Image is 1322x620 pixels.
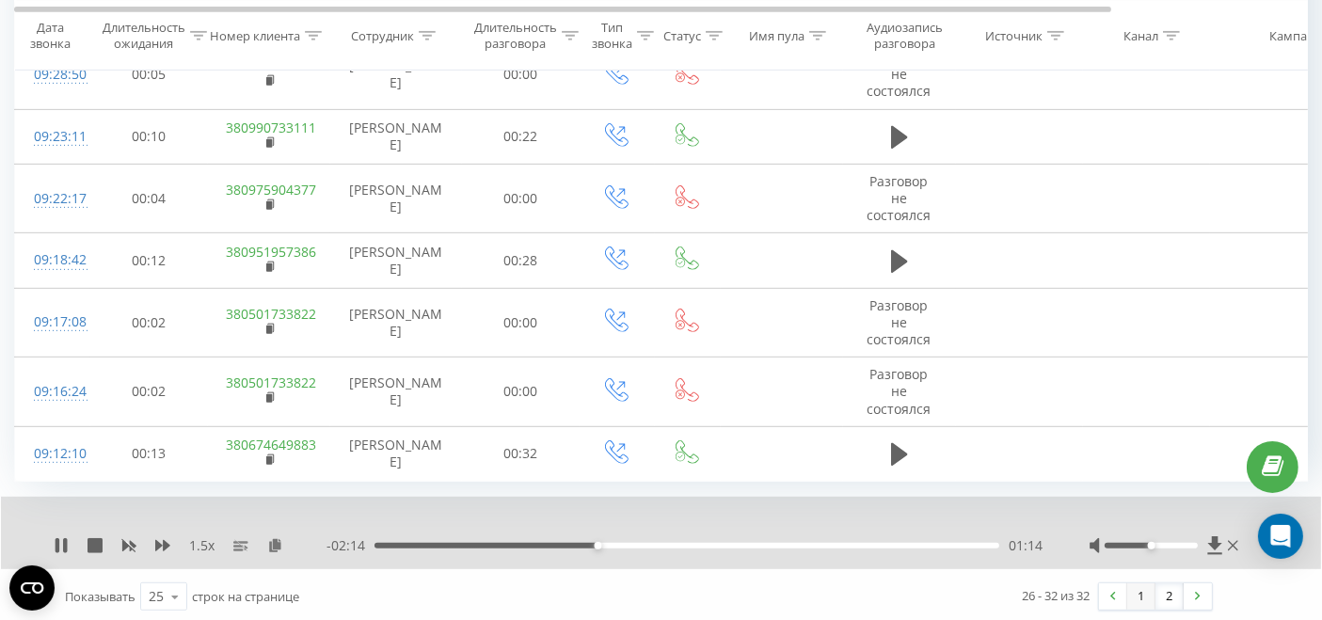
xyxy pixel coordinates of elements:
[868,172,932,224] span: Разговор не состоялся
[65,588,135,605] span: Показывать
[34,119,72,155] div: 09:23:11
[1258,514,1303,559] div: Open Intercom Messenger
[462,40,580,110] td: 00:00
[103,20,185,52] div: Длительность ожидания
[1009,536,1043,555] span: 01:14
[859,20,950,52] div: Аудиозапись разговора
[474,20,557,52] div: Длительность разговора
[192,588,299,605] span: строк на странице
[227,119,317,136] a: 380990733111
[9,565,55,611] button: Open CMP widget
[462,426,580,481] td: 00:32
[210,27,300,43] div: Номер клиента
[330,358,462,427] td: [PERSON_NAME]
[90,288,208,358] td: 00:02
[15,20,85,52] div: Дата звонка
[90,40,208,110] td: 00:05
[985,27,1043,43] div: Источник
[327,536,374,555] span: - 02:14
[34,56,72,93] div: 09:28:50
[462,358,580,427] td: 00:00
[34,436,72,472] div: 09:12:10
[462,164,580,233] td: 00:00
[868,296,932,348] span: Разговор не состоялся
[330,288,462,358] td: [PERSON_NAME]
[330,233,462,288] td: [PERSON_NAME]
[868,365,932,417] span: Разговор не состоялся
[34,304,72,341] div: 09:17:08
[34,181,72,217] div: 09:22:17
[749,27,804,43] div: Имя пула
[227,305,317,323] a: 380501733822
[330,109,462,164] td: [PERSON_NAME]
[34,374,72,410] div: 09:16:24
[90,358,208,427] td: 00:02
[1022,586,1090,605] div: 26 - 32 из 32
[1148,542,1155,549] div: Accessibility label
[330,40,462,110] td: [PERSON_NAME]
[227,181,317,199] a: 380975904377
[227,436,317,453] a: 380674649883
[351,27,414,43] div: Сотрудник
[90,426,208,481] td: 00:13
[149,587,164,606] div: 25
[592,20,632,52] div: Тип звонка
[462,288,580,358] td: 00:00
[330,426,462,481] td: [PERSON_NAME]
[1155,583,1184,610] a: 2
[227,374,317,391] a: 380501733822
[868,48,932,100] span: Разговор не состоялся
[462,233,580,288] td: 00:28
[594,542,601,549] div: Accessibility label
[1127,583,1155,610] a: 1
[663,27,701,43] div: Статус
[227,243,317,261] a: 380951957386
[34,242,72,278] div: 09:18:42
[90,109,208,164] td: 00:10
[90,233,208,288] td: 00:12
[330,164,462,233] td: [PERSON_NAME]
[1123,27,1158,43] div: Канал
[90,164,208,233] td: 00:04
[462,109,580,164] td: 00:22
[189,536,215,555] span: 1.5 x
